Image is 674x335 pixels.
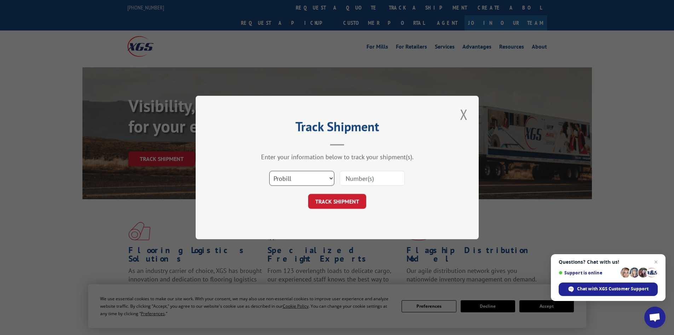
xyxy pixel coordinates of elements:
[644,307,666,328] a: Open chat
[308,194,366,209] button: TRACK SHIPMENT
[559,270,618,275] span: Support is online
[458,105,470,124] button: Close modal
[559,283,658,296] span: Chat with XGS Customer Support
[340,171,405,186] input: Number(s)
[577,286,649,292] span: Chat with XGS Customer Support
[231,153,443,161] div: Enter your information below to track your shipment(s).
[231,122,443,135] h2: Track Shipment
[559,259,658,265] span: Questions? Chat with us!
